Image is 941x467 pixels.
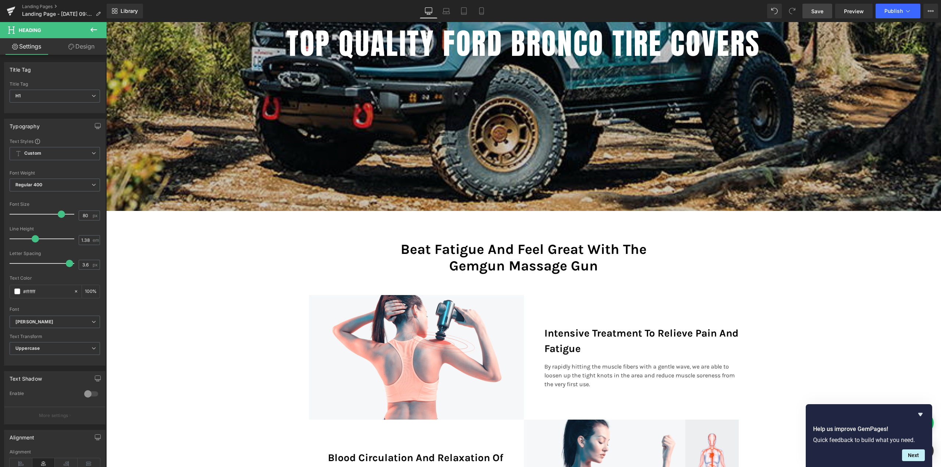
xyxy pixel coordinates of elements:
[10,449,100,455] div: Alignment
[10,276,100,281] div: Text Color
[835,4,873,18] a: Preview
[10,119,40,129] div: Typography
[876,4,920,18] button: Publish
[10,202,100,207] div: Font Size
[10,391,77,398] div: Enable
[813,437,925,443] p: Quick feedback to build what you need.
[22,11,93,17] span: Landing Page - [DATE] 09:25:15
[437,4,455,18] a: Laptop
[916,410,925,419] button: Hide survey
[902,449,925,461] button: Next question
[93,262,99,267] span: px
[438,334,633,367] div: By rapidly hitting the muscle fibers with a gentle wave, we are able to loosen up the tight knots...
[15,345,40,351] b: Uppercase
[767,4,782,18] button: Undo
[10,82,100,87] div: Title Tag
[10,138,100,144] div: Text Styles
[15,93,21,98] b: H1
[294,219,541,252] h2: Beat Fatigue And Feel Great With The Gemgun Massage Gun
[203,428,397,459] h3: Blood Circulation And Relaxation Of The Body
[23,287,70,295] input: Color
[884,8,903,14] span: Publish
[19,27,41,33] span: Heading
[121,8,138,14] span: Library
[811,7,823,15] span: Save
[4,407,105,424] button: More settings
[10,62,31,73] div: Title Tag
[10,251,100,256] div: Letter Spacing
[15,319,53,325] i: [PERSON_NAME]
[39,412,68,419] p: More settings
[10,226,100,231] div: Line Height
[813,410,925,461] div: Help us improve GemPages!
[93,238,99,243] span: em
[473,4,490,18] a: Mobile
[24,150,41,157] b: Custom
[10,430,35,441] div: Alignment
[22,4,107,10] a: Landing Pages
[420,4,437,18] a: Desktop
[10,307,100,312] div: Font
[10,170,100,176] div: Font Weight
[10,334,100,339] div: Text Transform
[438,303,633,334] h3: Intensive Treatment To Relieve Pain And Fatigue
[844,7,864,15] span: Preview
[785,4,799,18] button: Redo
[813,425,925,434] h2: Help us improve GemPages!
[107,4,143,18] a: New Library
[10,371,42,382] div: Text Shadow
[93,213,99,218] span: px
[455,4,473,18] a: Tablet
[55,38,108,55] a: Design
[82,285,100,298] div: %
[923,4,938,18] button: More
[15,182,43,187] b: Regular 400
